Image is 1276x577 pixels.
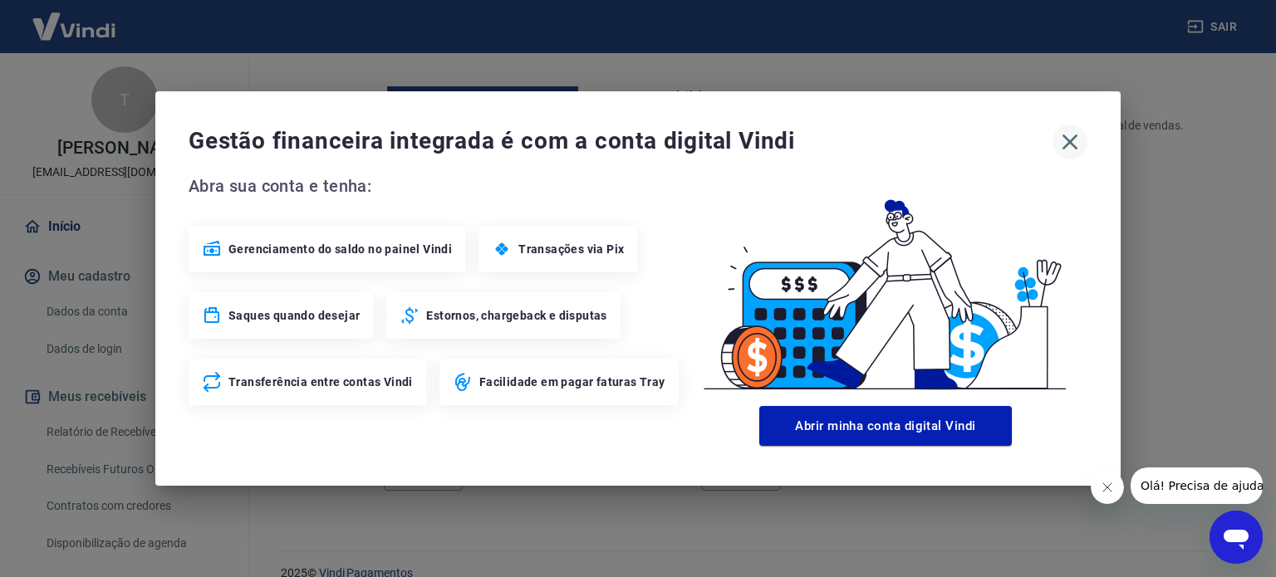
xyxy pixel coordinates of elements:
[228,241,452,257] span: Gerenciamento do saldo no painel Vindi
[518,241,624,257] span: Transações via Pix
[759,406,1012,446] button: Abrir minha conta digital Vindi
[228,307,360,324] span: Saques quando desejar
[479,374,665,390] span: Facilidade em pagar faturas Tray
[684,173,1087,399] img: Good Billing
[189,173,684,199] span: Abra sua conta e tenha:
[1131,467,1263,504] iframe: Mensagem da empresa
[228,374,413,390] span: Transferência entre contas Vindi
[426,307,606,324] span: Estornos, chargeback e disputas
[1210,511,1263,564] iframe: Botão para abrir a janela de mensagens
[10,12,140,25] span: Olá! Precisa de ajuda?
[1091,471,1124,504] iframe: Fechar mensagem
[189,125,1053,158] span: Gestão financeira integrada é com a conta digital Vindi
